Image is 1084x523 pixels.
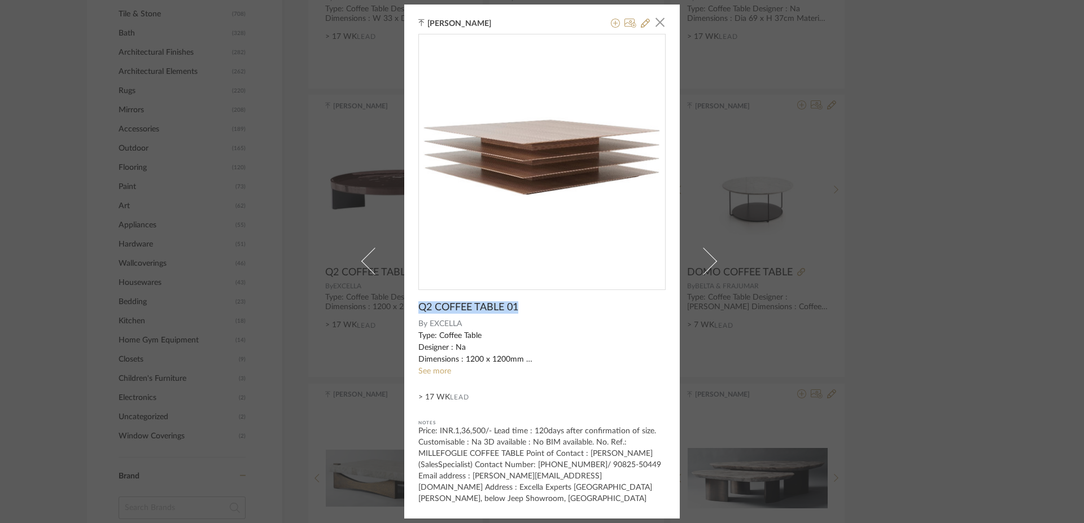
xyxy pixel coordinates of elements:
div: Price: INR.1,36,500/- Lead time : 120days after confirmation of size. Customisable : Na 3D availa... [418,425,666,504]
div: 0 [419,34,665,280]
img: 838a0ee9-4147-4db1-8bcc-c31768730068_436x436.jpg [419,104,665,210]
a: See more [418,367,451,375]
span: Q2 COFFEE TABLE 01 [418,301,518,314]
span: By [418,318,427,330]
button: Close [649,11,671,34]
div: Notes [418,417,666,429]
span: > 17 WK [418,392,450,403]
span: [PERSON_NAME] [427,19,509,29]
span: Lead [450,393,469,401]
span: EXCELLA [430,318,666,330]
div: Type: Coffee Table Designer : Na Dimensions : 1200 x 1200mm Material & Finish : solid wood. Produ... [418,330,666,366]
